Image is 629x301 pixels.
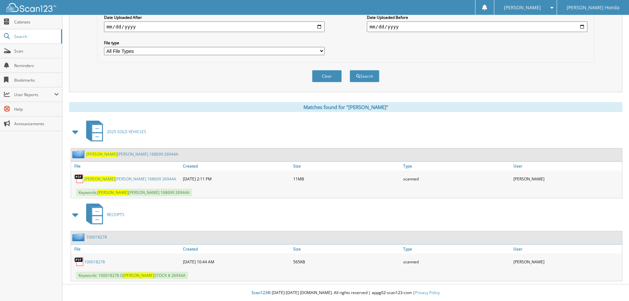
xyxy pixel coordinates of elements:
[596,269,629,301] iframe: Chat Widget
[512,255,622,268] div: [PERSON_NAME]
[107,212,124,217] span: RECEIPTS
[415,290,440,295] a: Privacy Policy
[181,172,292,185] div: [DATE] 2:11 PM
[14,77,59,83] span: Bookmarks
[367,15,587,20] label: Date Uploaded Before
[123,273,154,278] span: [PERSON_NAME]
[292,245,402,253] a: Size
[86,151,117,157] span: [PERSON_NAME]
[504,6,541,10] span: [PERSON_NAME]
[567,6,619,10] span: [PERSON_NAME] Honda
[69,102,622,112] div: Matches found for "[PERSON_NAME]"
[14,48,59,54] span: Scan
[104,40,325,46] label: File type
[14,19,59,25] span: Cabinets
[72,233,86,241] img: folder2.png
[312,70,342,82] button: Clear
[72,150,86,158] img: folder2.png
[512,172,622,185] div: [PERSON_NAME]
[181,255,292,268] div: [DATE] 10:44 AM
[71,245,181,253] a: File
[512,162,622,170] a: User
[7,3,56,12] img: scan123-logo-white.svg
[367,21,587,32] input: end
[104,15,325,20] label: Date Uploaded After
[14,63,59,68] span: Reminders
[84,259,105,265] a: 100018278
[402,245,512,253] a: Type
[512,245,622,253] a: User
[292,172,402,185] div: 11MB
[84,176,115,182] span: [PERSON_NAME]
[82,119,146,145] a: 2025 SOLD VEHICLES
[86,151,178,157] a: [PERSON_NAME][PERSON_NAME] 168699 26944A
[402,162,512,170] a: Type
[74,174,84,184] img: PDF.png
[402,255,512,268] div: scanned
[76,189,192,196] span: Keywords: [PERSON_NAME] 168699 26944A
[292,255,402,268] div: 565KB
[252,290,267,295] span: Scan123
[402,172,512,185] div: scanned
[71,162,181,170] a: File
[14,34,58,39] span: Search
[181,245,292,253] a: Created
[76,272,188,279] span: Keywords: 100018278 D STOCK # 26944A
[84,176,176,182] a: [PERSON_NAME][PERSON_NAME] 168699 26944A
[107,129,146,134] span: 2025 SOLD VEHICLES
[14,121,59,127] span: Announcements
[14,92,54,97] span: User Reports
[97,190,128,195] span: [PERSON_NAME]
[181,162,292,170] a: Created
[82,202,124,228] a: RECEIPTS
[350,70,379,82] button: Search
[14,106,59,112] span: Help
[292,162,402,170] a: Size
[86,234,107,240] a: 100018278
[104,21,325,32] input: start
[62,285,629,301] div: © [DATE]-[DATE] [DOMAIN_NAME]. All rights reserved | appg02-scan123-com |
[74,257,84,267] img: PDF.png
